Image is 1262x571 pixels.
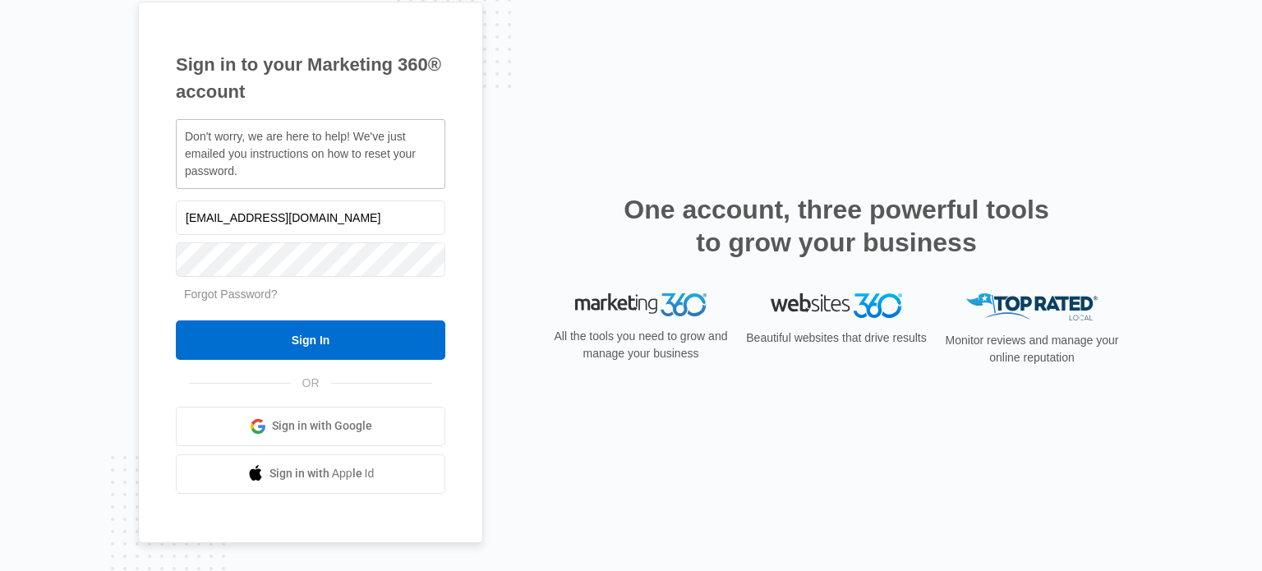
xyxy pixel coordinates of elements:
[176,320,445,360] input: Sign In
[176,51,445,105] h1: Sign in to your Marketing 360® account
[269,465,375,482] span: Sign in with Apple Id
[185,130,416,177] span: Don't worry, we are here to help! We've just emailed you instructions on how to reset your password.
[176,407,445,446] a: Sign in with Google
[940,332,1124,366] p: Monitor reviews and manage your online reputation
[272,417,372,435] span: Sign in with Google
[619,193,1054,259] h2: One account, three powerful tools to grow your business
[575,293,707,316] img: Marketing 360
[966,293,1098,320] img: Top Rated Local
[176,454,445,494] a: Sign in with Apple Id
[184,288,278,301] a: Forgot Password?
[549,328,733,362] p: All the tools you need to grow and manage your business
[291,375,331,392] span: OR
[771,293,902,317] img: Websites 360
[176,200,445,235] input: Email
[744,329,928,347] p: Beautiful websites that drive results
